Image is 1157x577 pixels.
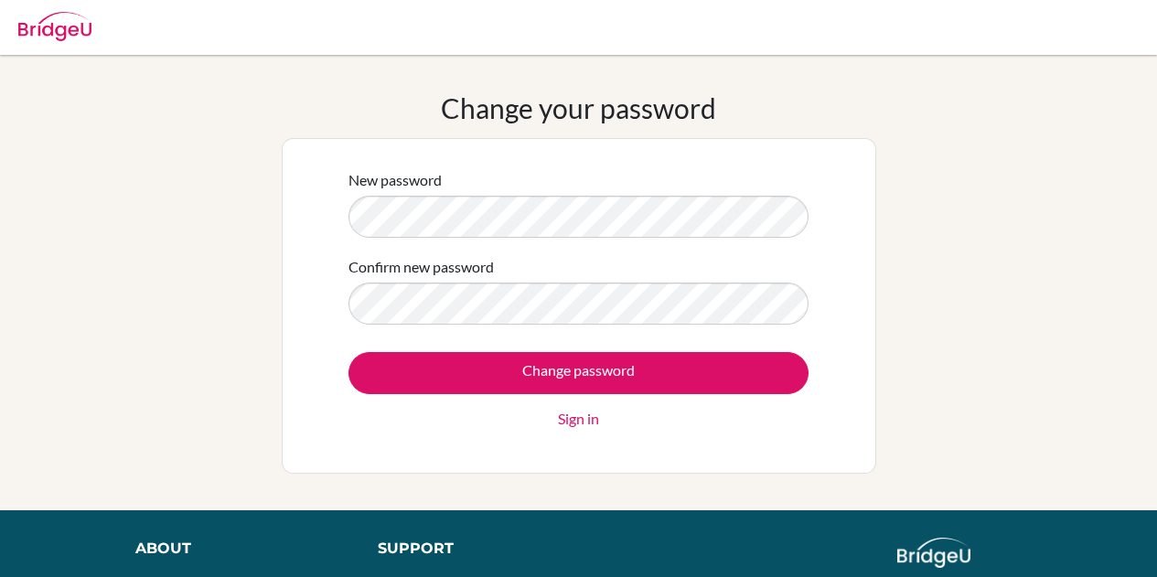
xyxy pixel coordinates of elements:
label: New password [348,169,442,191]
div: Support [378,538,561,560]
div: About [135,538,337,560]
label: Confirm new password [348,256,494,278]
img: logo_white@2x-f4f0deed5e89b7ecb1c2cc34c3e3d731f90f0f143d5ea2071677605dd97b5244.png [897,538,971,568]
img: Bridge-U [18,12,91,41]
h1: Change your password [441,91,716,124]
input: Change password [348,352,809,394]
a: Sign in [558,408,599,430]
